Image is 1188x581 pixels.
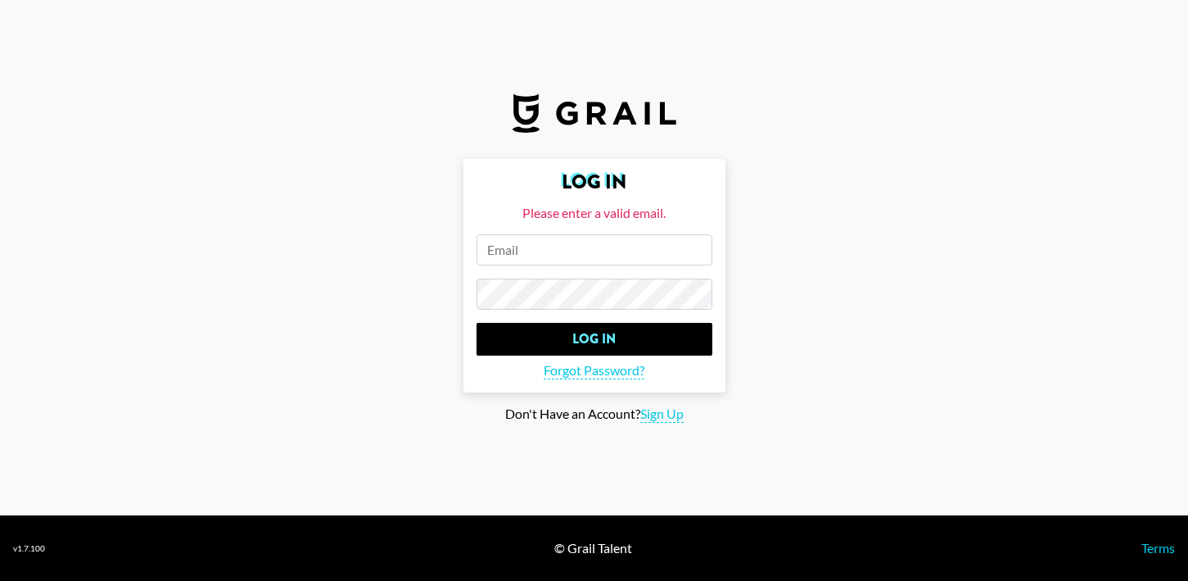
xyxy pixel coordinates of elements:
[554,540,632,556] div: © Grail Talent
[477,205,712,221] div: Please enter a valid email.
[477,234,712,266] input: Email
[513,93,676,133] img: Grail Talent Logo
[1141,540,1175,556] a: Terms
[13,543,45,554] div: v 1.7.100
[640,406,684,423] span: Sign Up
[13,406,1175,423] div: Don't Have an Account?
[477,323,712,356] input: Log In
[477,172,712,192] h2: Log In
[544,362,644,379] span: Forgot Password?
